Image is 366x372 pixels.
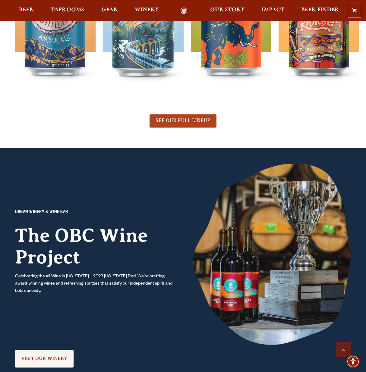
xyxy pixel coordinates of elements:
[15,273,173,295] p: Celebrating the #1 Wine in [US_STATE] – 2023 [US_STATE] Red. We’re crafting award-winning wines a...
[15,7,38,14] a: Beer
[135,8,159,12] span: Winery
[258,7,288,14] a: Impact
[156,118,210,123] span: SEE OUR FULL LINEUP
[210,8,245,12] span: Our Story
[206,7,249,14] a: Our Story
[19,8,34,12] span: Beer
[101,8,118,12] span: Gear
[297,7,343,14] a: Beer Finder
[21,356,68,361] span: VISIT OUR WINERY
[336,342,351,357] a: Scroll to top
[15,209,173,216] p: URBAN WINERY & WINE BAR
[131,7,163,14] a: Winery
[51,8,84,12] span: Taprooms
[97,7,122,14] a: Gear
[15,225,173,268] h2: The OBC Wine Project
[172,7,195,14] a: Odell Home
[47,7,88,14] a: Taprooms
[15,350,74,367] a: VISIT OUR WINERY
[262,8,284,12] span: Impact
[193,163,351,345] img: Website_Wine_CORed
[150,114,216,128] a: SEE OUR FULL LINEUP
[346,355,360,368] div: Accessibility Menu
[301,8,339,12] span: Beer Finder
[15,345,74,368] div: See Our Full LineUp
